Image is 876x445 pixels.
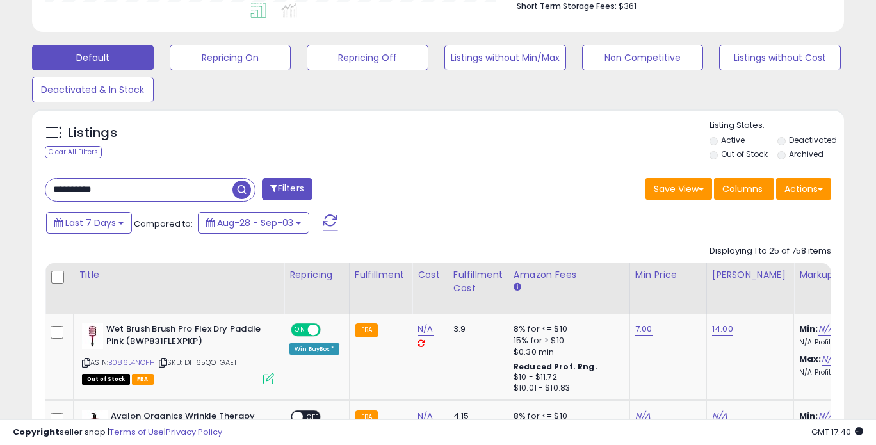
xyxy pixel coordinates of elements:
[712,323,733,336] a: 14.00
[289,343,339,355] div: Win BuyBox *
[582,45,704,70] button: Non Competitive
[79,268,279,282] div: Title
[635,268,701,282] div: Min Price
[198,212,309,234] button: Aug-28 - Sep-03
[635,323,653,336] a: 7.00
[799,323,818,335] b: Min:
[68,124,117,142] h5: Listings
[721,149,768,159] label: Out of Stock
[319,325,339,336] span: OFF
[799,353,822,365] b: Max:
[46,212,132,234] button: Last 7 Days
[355,323,378,337] small: FBA
[719,45,841,70] button: Listings without Cost
[108,357,155,368] a: B086L4NCFH
[289,268,344,282] div: Repricing
[514,361,597,372] b: Reduced Prof. Rng.
[444,45,566,70] button: Listings without Min/Max
[514,335,620,346] div: 15% for > $10
[645,178,712,200] button: Save View
[514,346,620,358] div: $0.30 min
[355,268,407,282] div: Fulfillment
[418,323,433,336] a: N/A
[789,149,823,159] label: Archived
[822,353,837,366] a: N/A
[82,323,103,349] img: 31h05oT62cL._SL40_.jpg
[710,245,831,257] div: Displaying 1 to 25 of 758 items
[106,323,262,350] b: Wet Brush Brush Pro Flex Dry Paddle Pink (BWP831FLEXPKP)
[292,325,308,336] span: ON
[307,45,428,70] button: Repricing Off
[170,45,291,70] button: Repricing On
[65,216,116,229] span: Last 7 Days
[453,323,498,335] div: 3.9
[721,134,745,145] label: Active
[710,120,845,132] p: Listing States:
[45,146,102,158] div: Clear All Filters
[514,383,620,394] div: $10.01 - $10.83
[514,372,620,383] div: $10 - $11.72
[32,77,154,102] button: Deactivated & In Stock
[217,216,293,229] span: Aug-28 - Sep-03
[514,323,620,335] div: 8% for <= $10
[722,182,763,195] span: Columns
[82,374,130,385] span: All listings that are currently out of stock and unavailable for purchase on Amazon
[712,268,788,282] div: [PERSON_NAME]
[789,134,837,145] label: Deactivated
[418,268,442,282] div: Cost
[811,426,863,438] span: 2025-09-11 17:40 GMT
[13,426,60,438] strong: Copyright
[714,178,774,200] button: Columns
[32,45,154,70] button: Default
[157,357,237,368] span: | SKU: DI-65QO-GAET
[134,218,193,230] span: Compared to:
[776,178,831,200] button: Actions
[517,1,617,12] b: Short Term Storage Fees:
[453,268,503,295] div: Fulfillment Cost
[166,426,222,438] a: Privacy Policy
[514,268,624,282] div: Amazon Fees
[13,426,222,439] div: seller snap | |
[262,178,312,200] button: Filters
[818,323,834,336] a: N/A
[82,323,274,383] div: ASIN:
[109,426,164,438] a: Terms of Use
[132,374,154,385] span: FBA
[514,282,521,293] small: Amazon Fees.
